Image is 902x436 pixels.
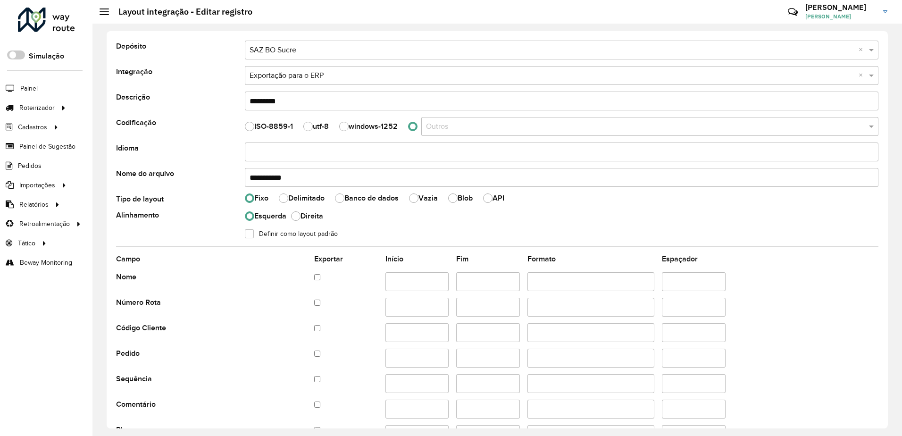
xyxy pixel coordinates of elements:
label: Fim [456,253,468,265]
label: Blob [458,194,473,202]
label: Fixo [254,194,268,202]
label: Placa [116,424,135,436]
a: Contato Rápido [783,2,803,22]
label: utf-8 [313,123,329,130]
label: Código Cliente [116,322,166,334]
label: Nome [116,271,136,283]
label: Vazia [418,194,438,202]
span: Retroalimentação [19,219,70,229]
label: Espaçador [662,253,698,265]
label: Banco de dados [344,194,399,202]
label: Nome do arquivo [110,168,239,189]
span: Roteirizador [19,103,55,113]
span: [PERSON_NAME] [805,12,876,21]
label: ISO-8859-1 [254,123,293,130]
label: Campo [116,253,140,265]
label: Tipo de layout [110,193,239,205]
span: Tático [18,238,35,248]
label: windows-1252 [349,123,398,130]
span: Cadastros [18,122,47,132]
label: Pedido [116,348,140,359]
label: Descrição [110,92,239,113]
label: Sequência [116,373,152,385]
label: Número Rota [116,297,161,308]
label: Direita [301,212,323,220]
span: Beway Monitoring [20,258,72,268]
span: Painel de Sugestão [19,142,75,151]
label: Codificação [110,117,239,138]
label: Esquerda [254,212,286,220]
span: Painel [20,84,38,93]
label: Delimitado [288,194,325,202]
h2: Layout integração - Editar registro [109,7,252,17]
label: Formato [527,253,556,265]
h3: [PERSON_NAME] [805,3,876,12]
span: Relatórios [19,200,49,210]
span: Clear all [859,44,867,56]
label: Integração [110,66,239,87]
label: Exportar [314,253,343,265]
label: API [493,194,504,202]
span: Pedidos [18,161,42,171]
label: Início [385,253,403,265]
label: Simulação [29,50,64,62]
label: Idioma [110,143,239,164]
label: Depósito [110,41,239,62]
span: Importações [19,180,55,190]
label: Comentário [116,399,156,410]
span: Clear all [859,70,867,81]
label: Alinhamento [110,210,239,223]
label: Definir como layout padrão [254,231,338,237]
